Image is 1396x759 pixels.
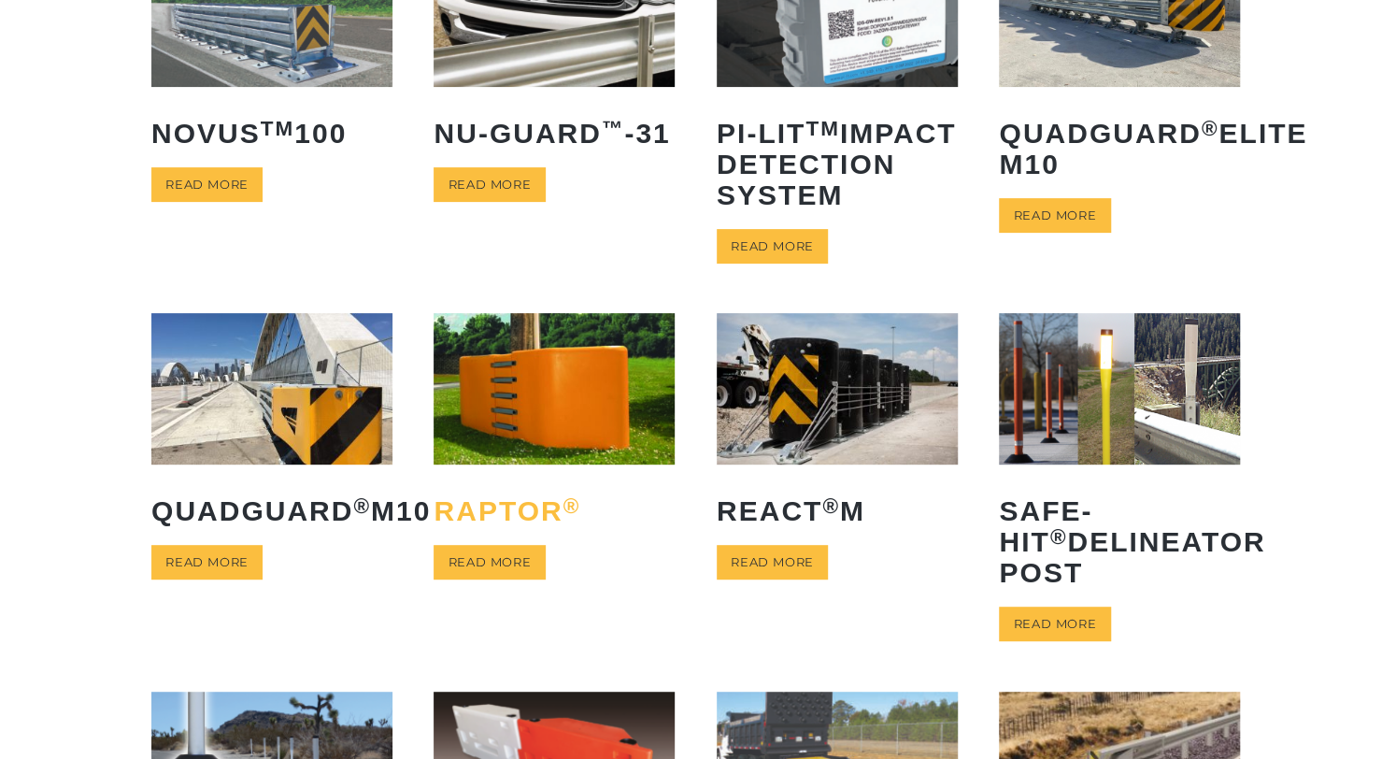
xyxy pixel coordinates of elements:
a: Safe-Hit®Delineator Post [999,313,1240,601]
h2: QuadGuard Elite M10 [999,104,1240,193]
sup: ® [563,494,581,518]
a: Read more about “NOVUSTM 100” [151,167,263,202]
h2: RAPTOR [434,481,675,540]
h2: NU-GUARD -31 [434,104,675,163]
a: Read more about “PI-LITTM Impact Detection System” [717,229,828,264]
a: QuadGuard®M10 [151,313,392,539]
sup: ® [353,494,371,518]
h2: Safe-Hit Delineator Post [999,481,1240,602]
a: Read more about “NU-GUARD™-31” [434,167,545,202]
a: Read more about “QuadGuard® Elite M10” [999,198,1110,233]
sup: ® [1202,117,1219,140]
h2: PI-LIT Impact Detection System [717,104,958,224]
a: REACT®M [717,313,958,539]
sup: ® [822,494,840,518]
h2: NOVUS 100 [151,104,392,163]
a: RAPTOR® [434,313,675,539]
a: Read more about “REACT® M” [717,545,828,580]
sup: ™ [602,117,625,140]
a: Read more about “RAPTOR®” [434,545,545,580]
h2: REACT M [717,481,958,540]
sup: ® [1050,525,1068,549]
a: Read more about “Safe-Hit® Delineator Post” [999,607,1110,641]
sup: TM [805,117,840,140]
sup: TM [261,117,295,140]
a: Read more about “QuadGuard® M10” [151,545,263,580]
h2: QuadGuard M10 [151,481,392,540]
